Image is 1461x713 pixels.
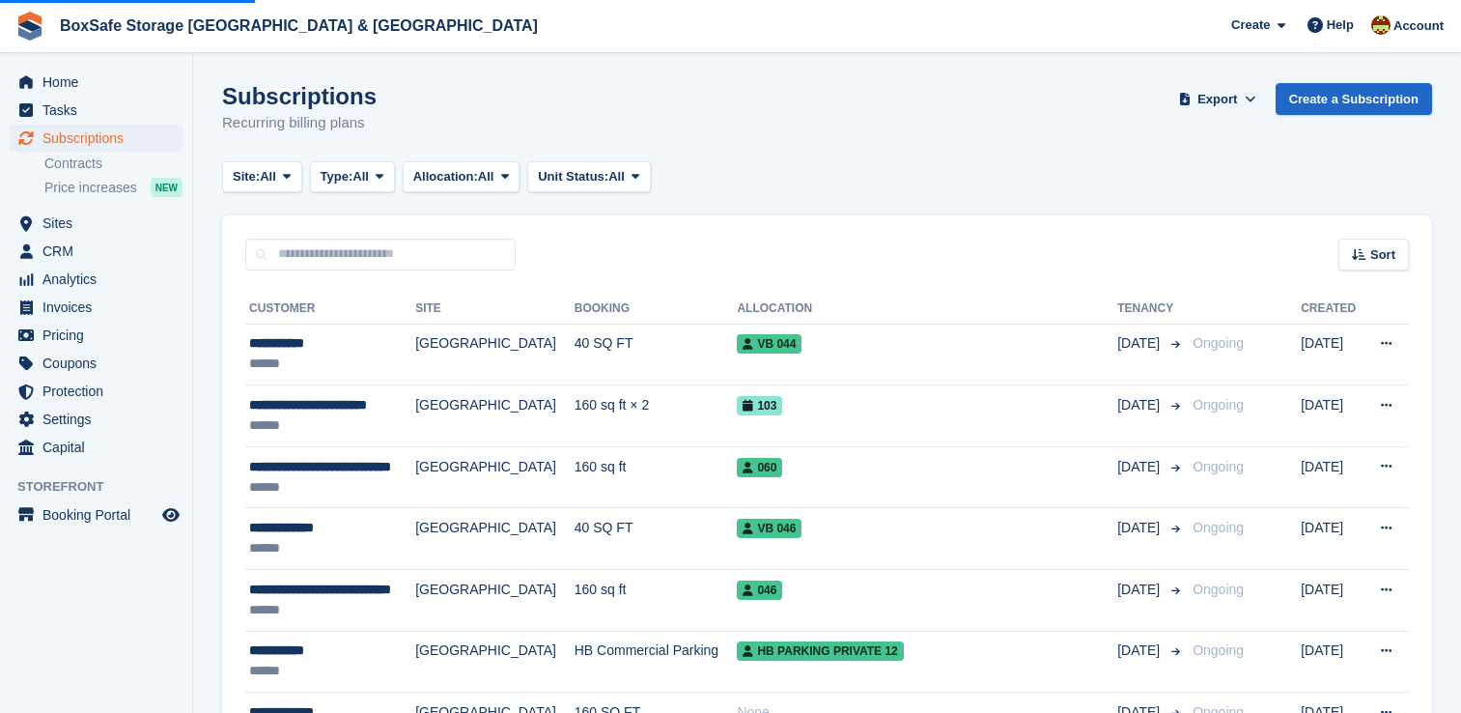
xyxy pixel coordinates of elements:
a: Price increases NEW [44,177,183,198]
button: Site: All [222,161,302,193]
td: [GEOGRAPHIC_DATA] [415,508,575,570]
td: [GEOGRAPHIC_DATA] [415,324,575,385]
a: menu [10,97,183,124]
span: VB 046 [737,519,801,538]
a: Contracts [44,155,183,173]
span: Coupons [42,350,158,377]
span: Ongoing [1193,397,1244,413]
a: menu [10,350,183,377]
span: Create [1231,15,1270,35]
span: Protection [42,378,158,405]
td: [DATE] [1301,446,1363,508]
span: All [260,167,276,186]
span: All [478,167,494,186]
a: Create a Subscription [1276,83,1432,115]
td: 40 SQ FT [575,508,738,570]
span: Storefront [17,477,192,497]
td: [DATE] [1301,385,1363,447]
a: menu [10,266,183,293]
span: 046 [737,581,782,600]
span: Booking Portal [42,501,158,528]
a: menu [10,294,183,321]
span: [DATE] [1117,457,1164,477]
th: Allocation [737,294,1117,325]
td: 40 SQ FT [575,324,738,385]
span: VB 044 [737,334,801,354]
th: Created [1301,294,1363,325]
span: Account [1393,16,1444,36]
td: [GEOGRAPHIC_DATA] [415,385,575,447]
span: Pricing [42,322,158,349]
td: HB Commercial Parking [575,631,738,693]
span: Ongoing [1193,582,1244,597]
span: Tasks [42,97,158,124]
span: Ongoing [1193,459,1244,474]
a: menu [10,501,183,528]
td: 160 sq ft × 2 [575,385,738,447]
span: [DATE] [1117,641,1164,661]
button: Type: All [310,161,395,193]
span: Ongoing [1193,520,1244,535]
td: [DATE] [1301,631,1363,693]
th: Customer [245,294,415,325]
td: [GEOGRAPHIC_DATA] [415,446,575,508]
span: Help [1327,15,1354,35]
span: Ongoing [1193,335,1244,351]
span: Export [1197,90,1237,109]
span: All [608,167,625,186]
span: Settings [42,406,158,433]
span: [DATE] [1117,518,1164,538]
span: Home [42,69,158,96]
td: [GEOGRAPHIC_DATA] [415,631,575,693]
a: menu [10,238,183,265]
a: menu [10,210,183,237]
img: Kim [1371,15,1391,35]
span: Invoices [42,294,158,321]
td: 160 sq ft [575,570,738,632]
h1: Subscriptions [222,83,377,109]
button: Unit Status: All [527,161,650,193]
td: [DATE] [1301,570,1363,632]
span: Allocation: [413,167,478,186]
td: [DATE] [1301,508,1363,570]
th: Site [415,294,575,325]
span: [DATE] [1117,333,1164,354]
td: [DATE] [1301,324,1363,385]
a: menu [10,378,183,405]
a: menu [10,125,183,152]
a: Preview store [159,503,183,527]
span: Analytics [42,266,158,293]
td: [GEOGRAPHIC_DATA] [415,570,575,632]
span: [DATE] [1117,580,1164,600]
span: CRM [42,238,158,265]
a: BoxSafe Storage [GEOGRAPHIC_DATA] & [GEOGRAPHIC_DATA] [52,10,546,42]
span: 060 [737,458,782,477]
span: Ongoing [1193,642,1244,658]
span: Sites [42,210,158,237]
a: menu [10,322,183,349]
div: NEW [151,178,183,197]
span: Price increases [44,179,137,197]
span: All [352,167,369,186]
th: Booking [575,294,738,325]
button: Export [1175,83,1260,115]
span: Type: [321,167,353,186]
span: HB Parking Private 12 [737,642,903,661]
span: Site: [233,167,260,186]
span: [DATE] [1117,395,1164,415]
span: Capital [42,434,158,461]
span: Sort [1370,245,1395,265]
span: 103 [737,396,782,415]
img: stora-icon-8386f47178a22dfd0bd8f6a31ec36ba5ce8667c1dd55bd0f319d3a0aa187defe.svg [15,12,44,41]
a: menu [10,434,183,461]
th: Tenancy [1117,294,1185,325]
span: Subscriptions [42,125,158,152]
p: Recurring billing plans [222,112,377,134]
a: menu [10,69,183,96]
td: 160 sq ft [575,446,738,508]
span: Unit Status: [538,167,608,186]
a: menu [10,406,183,433]
button: Allocation: All [403,161,520,193]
